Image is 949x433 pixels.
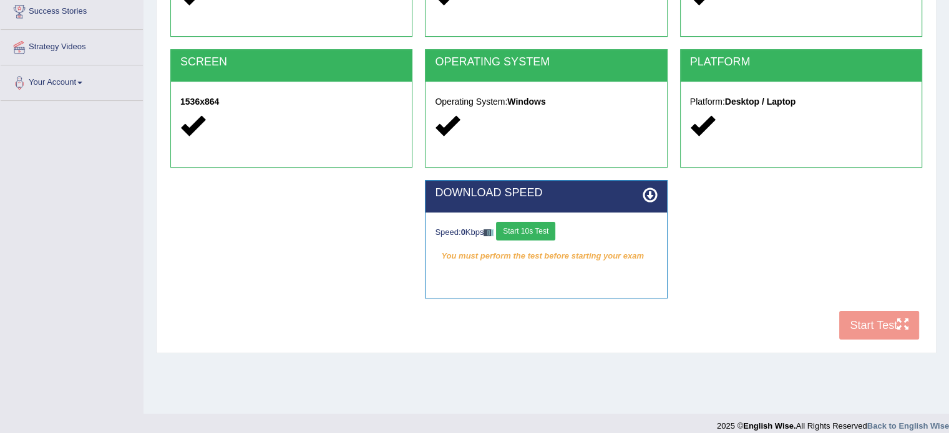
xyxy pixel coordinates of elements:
a: Your Account [1,65,143,97]
h2: SCREEN [180,56,402,69]
strong: English Wise. [743,421,796,431]
strong: 0 [461,227,465,237]
a: Strategy Videos [1,30,143,61]
h2: DOWNLOAD SPEED [435,187,657,199]
div: 2025 © All Rights Reserved [717,414,949,432]
img: ajax-loader-fb-connection.gif [484,229,494,236]
div: Speed: Kbps [435,222,657,244]
button: Start 10s Test [496,222,555,240]
h2: PLATFORM [690,56,912,69]
h5: Operating System: [435,97,657,107]
strong: Desktop / Laptop [725,97,796,107]
strong: Windows [507,97,545,107]
h2: OPERATING SYSTEM [435,56,657,69]
strong: 1536x864 [180,97,219,107]
em: You must perform the test before starting your exam [435,247,657,265]
a: Back to English Wise [867,421,949,431]
h5: Platform: [690,97,912,107]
